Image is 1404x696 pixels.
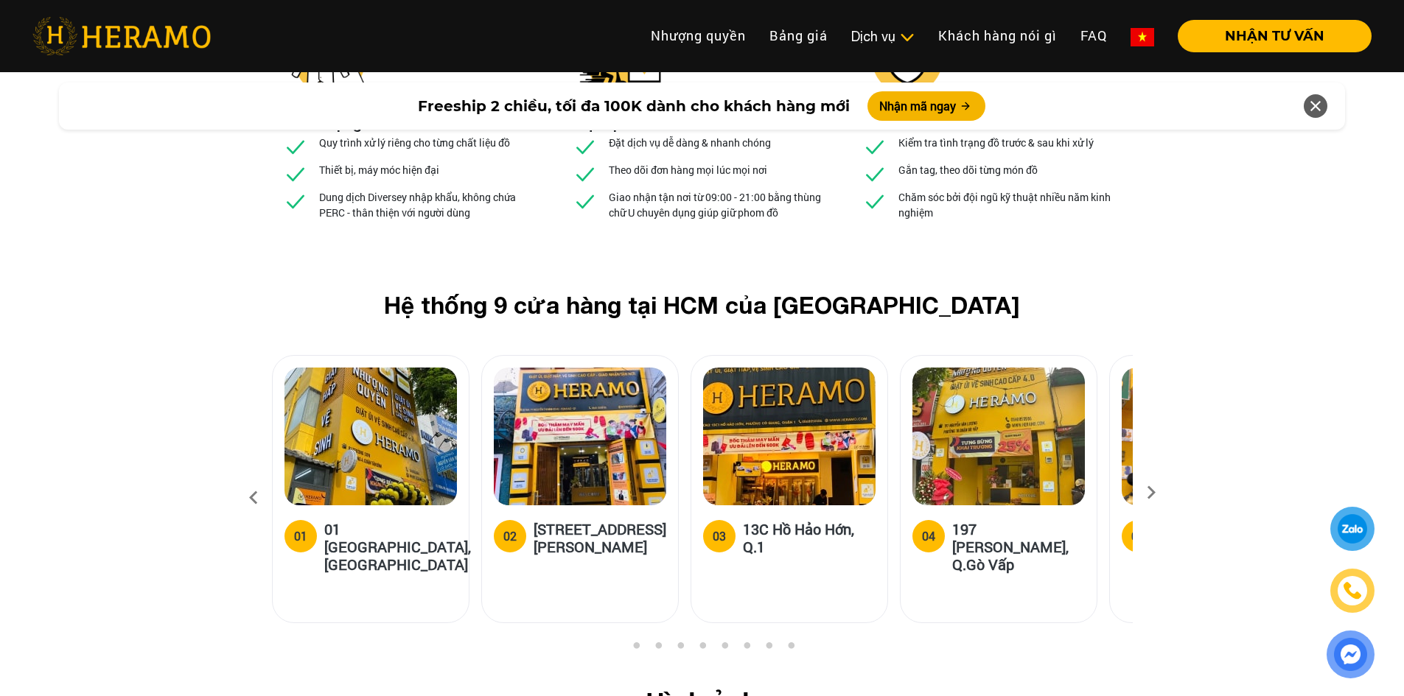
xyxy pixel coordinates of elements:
div: 01 [294,527,307,545]
img: checked.svg [863,189,887,213]
button: 4 [673,641,688,656]
button: 1 [607,641,621,656]
img: checked.svg [284,189,307,213]
span: Freeship 2 chiều, tối đa 100K dành cho khách hàng mới [418,95,850,117]
p: Kiểm tra tình trạng đồ trước & sau khi xử lý [898,135,1094,150]
img: checked.svg [863,135,887,158]
img: checked.svg [573,162,597,186]
h5: 01 [GEOGRAPHIC_DATA], [GEOGRAPHIC_DATA] [324,520,471,573]
button: 9 [783,641,798,656]
p: Thiết bị, máy móc hiện đại [319,162,439,177]
img: heramo-logo.png [32,17,211,55]
p: Giao nhận tận nơi từ 09:00 - 21:00 bằng thùng chữ U chuyên dụng giúp giữ phom đồ [609,189,831,220]
a: FAQ [1069,20,1119,52]
div: 03 [713,527,726,545]
img: heramo-197-nguyen-van-luong [912,368,1085,505]
p: Chăm sóc bởi đội ngũ kỹ thuật nhiều năm kinh nghiệm [898,189,1121,220]
button: 2 [629,641,643,656]
h5: 13C Hồ Hảo Hớn, Q.1 [743,520,876,555]
button: 3 [651,641,666,656]
a: NHẬN TƯ VẤN [1166,29,1372,43]
p: Đặt dịch vụ dễ dàng & nhanh chóng [609,135,771,150]
a: Khách hàng nói gì [926,20,1069,52]
img: heramo-13c-ho-hao-hon-quan-1 [703,368,876,505]
img: checked.svg [284,135,307,158]
img: vn-flag.png [1131,28,1154,46]
img: checked.svg [284,162,307,186]
img: subToggleIcon [899,30,915,45]
div: 04 [922,527,935,545]
img: checked.svg [573,135,597,158]
p: Dung dịch Diversey nhập khẩu, không chứa PERC - thân thiện với người dùng [319,189,542,220]
a: phone-icon [1333,571,1372,611]
button: 6 [717,641,732,656]
a: Bảng giá [758,20,839,52]
img: checked.svg [573,189,597,213]
img: phone-icon [1343,581,1362,600]
img: heramo-01-truong-son-quan-tan-binh [284,368,457,505]
div: 02 [503,527,517,545]
h5: [STREET_ADDRESS][PERSON_NAME] [534,520,666,555]
div: Dịch vụ [851,27,915,46]
p: Quy trình xử lý riêng cho từng chất liệu đồ [319,135,510,150]
p: Theo dõi đơn hàng mọi lúc mọi nơi [609,162,767,177]
img: checked.svg [863,162,887,186]
button: Nhận mã ngay [867,91,985,121]
div: 05 [1131,527,1145,545]
button: 7 [739,641,754,656]
h5: 197 [PERSON_NAME], Q.Gò Vấp [952,520,1085,573]
button: 8 [761,641,776,656]
button: NHẬN TƯ VẤN [1178,20,1372,52]
img: heramo-18a-71-nguyen-thi-minh-khai-quan-1 [494,368,666,505]
button: 5 [695,641,710,656]
a: Nhượng quyền [639,20,758,52]
h2: Hệ thống 9 cửa hàng tại HCM của [GEOGRAPHIC_DATA] [296,291,1109,319]
img: heramo-179b-duong-3-thang-2-phuong-11-quan-10 [1122,368,1294,505]
p: Gắn tag, theo dõi từng món đồ [898,162,1038,177]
